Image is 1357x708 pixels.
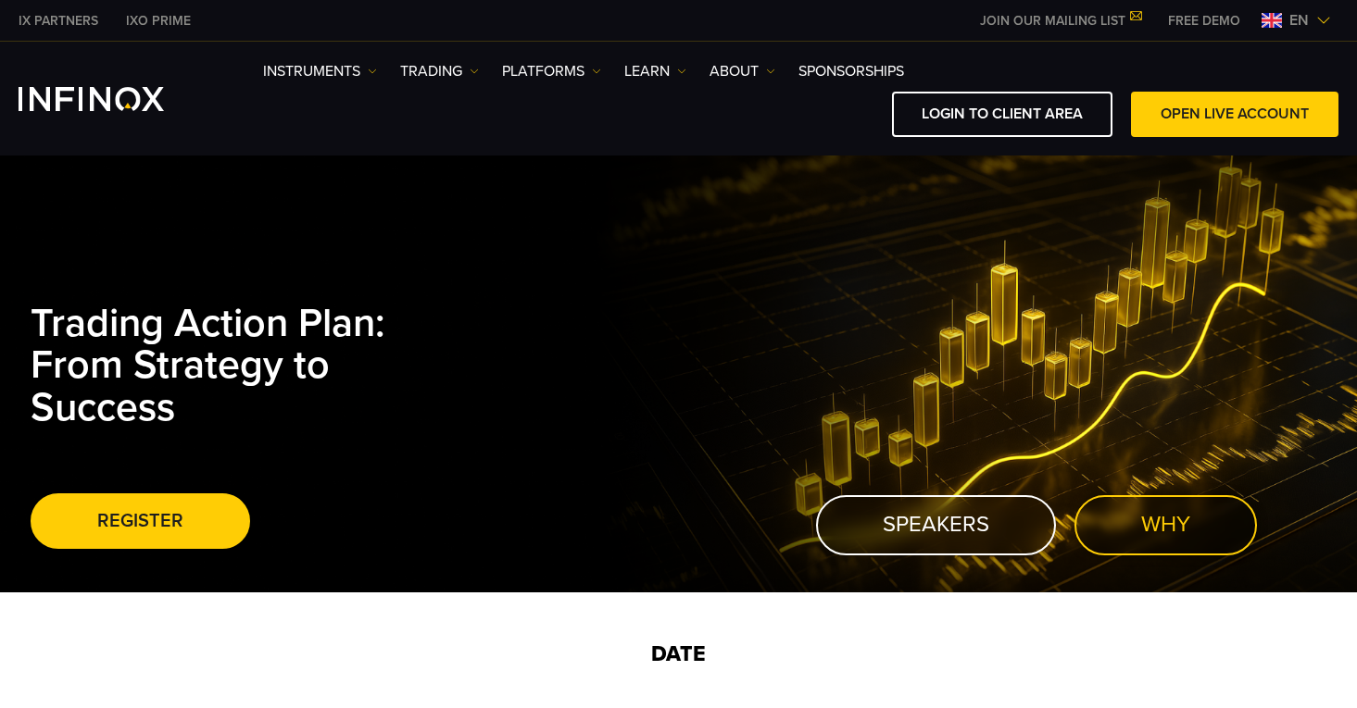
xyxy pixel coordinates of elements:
[19,87,207,111] a: INFINOX Logo
[112,11,205,31] a: INFINOX
[263,60,377,82] a: Instruments
[31,639,1327,671] p: DATE
[798,60,904,82] a: SPONSORSHIPS
[624,60,686,82] a: Learn
[892,92,1112,137] a: LOGIN TO CLIENT AREA
[1131,92,1338,137] a: OPEN LIVE ACCOUNT
[31,493,250,549] a: REGISTER
[31,300,385,430] span: Trading Action Plan: From Strategy to Success
[1282,9,1316,31] span: en
[710,60,775,82] a: ABOUT
[816,495,1056,555] a: SPEAKERS
[400,60,479,82] a: TRADING
[5,11,112,31] a: INFINOX
[1074,495,1257,555] a: WHY
[502,60,601,82] a: PLATFORMS
[1154,11,1254,31] a: INFINOX MENU
[966,13,1154,29] a: JOIN OUR MAILING LIST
